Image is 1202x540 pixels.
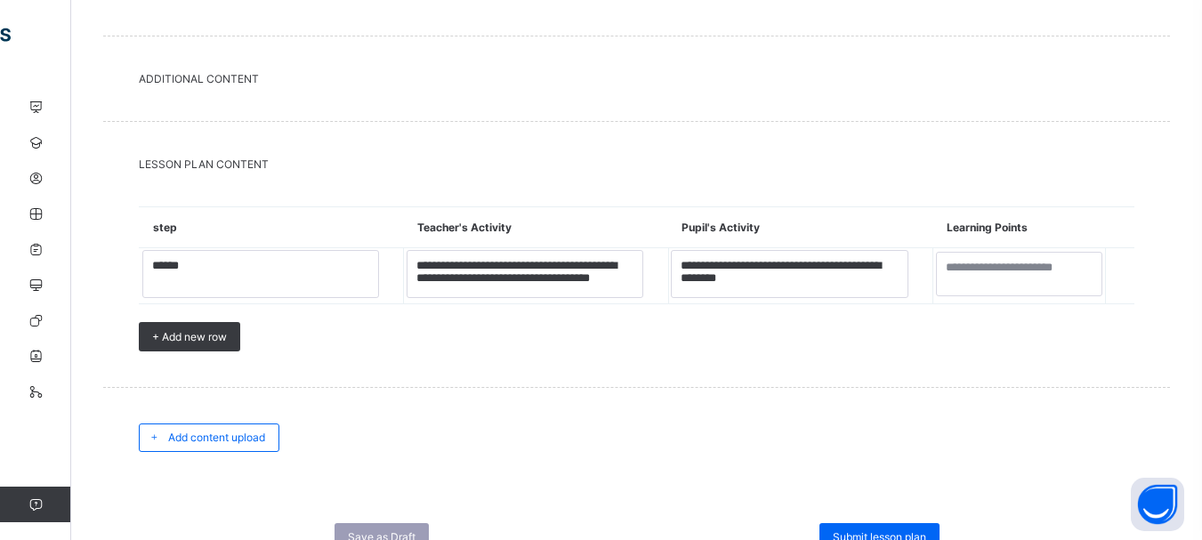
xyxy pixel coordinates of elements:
[933,207,1105,248] th: Learning Points
[404,207,668,248] th: Teacher's Activity
[1131,478,1184,531] button: Open asap
[152,330,227,343] span: + Add new row
[140,207,404,248] th: step
[139,72,1134,85] span: Additional Content
[139,157,1134,171] span: LESSON PLAN CONTENT
[168,431,265,444] span: Add content upload
[668,207,932,248] th: Pupil's Activity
